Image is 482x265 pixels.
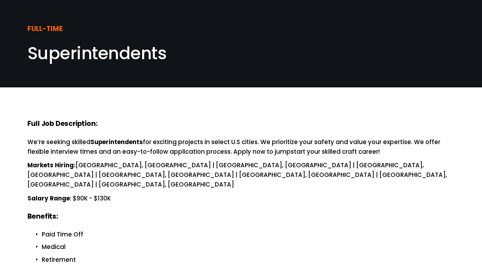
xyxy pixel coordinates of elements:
p: Retirement [42,255,455,265]
p: Medical [42,242,455,252]
p: We’re seeking skilled for exciting projects in select U.S cities. We prioritize your safety and v... [27,137,455,157]
span: Superintendents [27,41,167,65]
strong: Markets Hiring: [27,161,76,169]
strong: Salary Range [27,194,70,203]
p: [GEOGRAPHIC_DATA], [GEOGRAPHIC_DATA] | [GEOGRAPHIC_DATA], [GEOGRAPHIC_DATA] | [GEOGRAPHIC_DATA], ... [27,160,455,189]
strong: Full Job Description: [27,119,98,128]
strong: FULL-TIME [27,24,63,34]
p: : $90K - $130K [27,194,455,203]
strong: Benefits: [27,212,58,221]
p: Paid Time Off [42,230,455,239]
strong: Superintendents [90,138,143,146]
